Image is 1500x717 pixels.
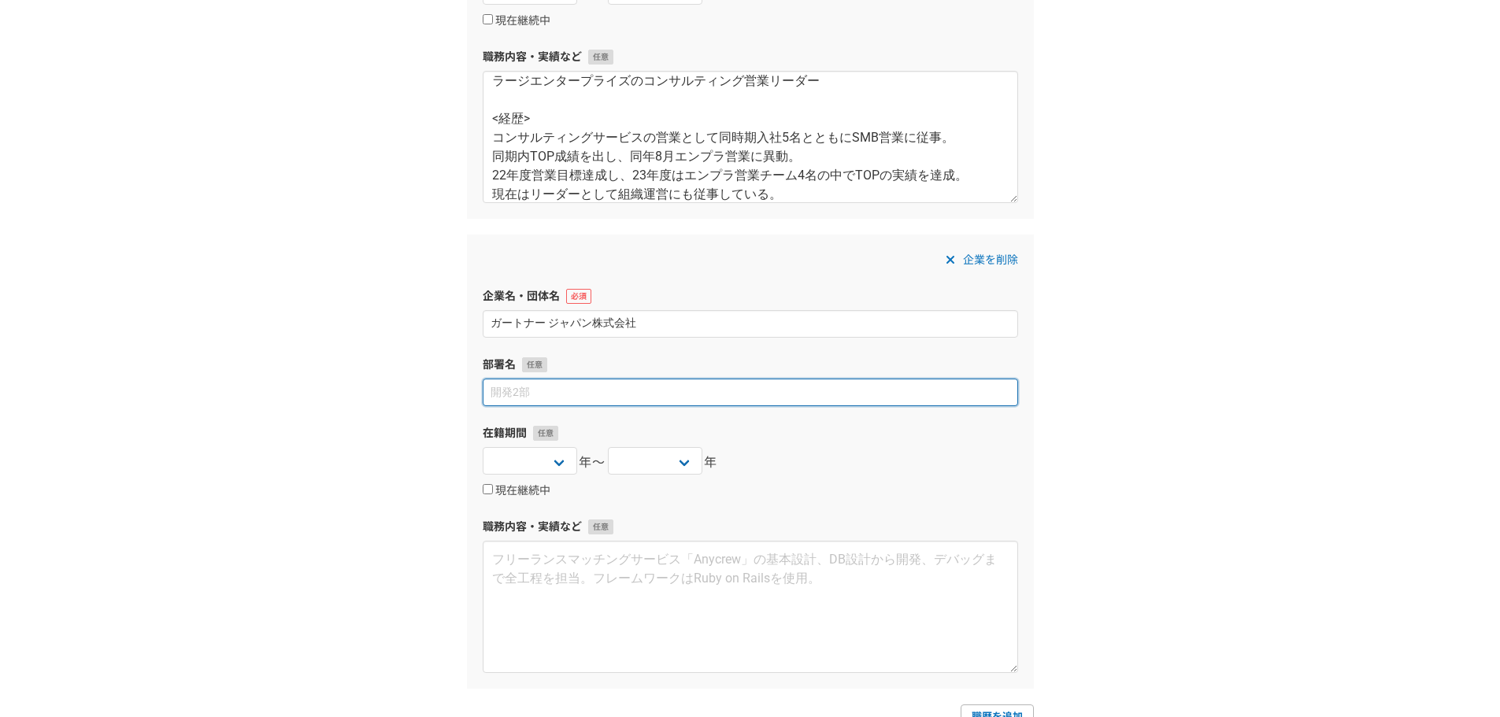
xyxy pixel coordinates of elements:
input: 現在継続中 [483,484,493,494]
label: 在籍期間 [483,425,1018,442]
span: 企業を削除 [963,250,1018,269]
label: 職務内容・実績など [483,519,1018,535]
input: エニィクルー株式会社 [483,310,1018,338]
label: 職務内容・実績など [483,49,1018,65]
span: 年 [704,453,718,472]
input: 現在継続中 [483,14,493,24]
label: 企業名・団体名 [483,288,1018,305]
label: 部署名 [483,357,1018,373]
span: 年〜 [579,453,606,472]
input: 開発2部 [483,379,1018,406]
label: 現在継続中 [483,484,550,498]
label: 現在継続中 [483,14,550,28]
